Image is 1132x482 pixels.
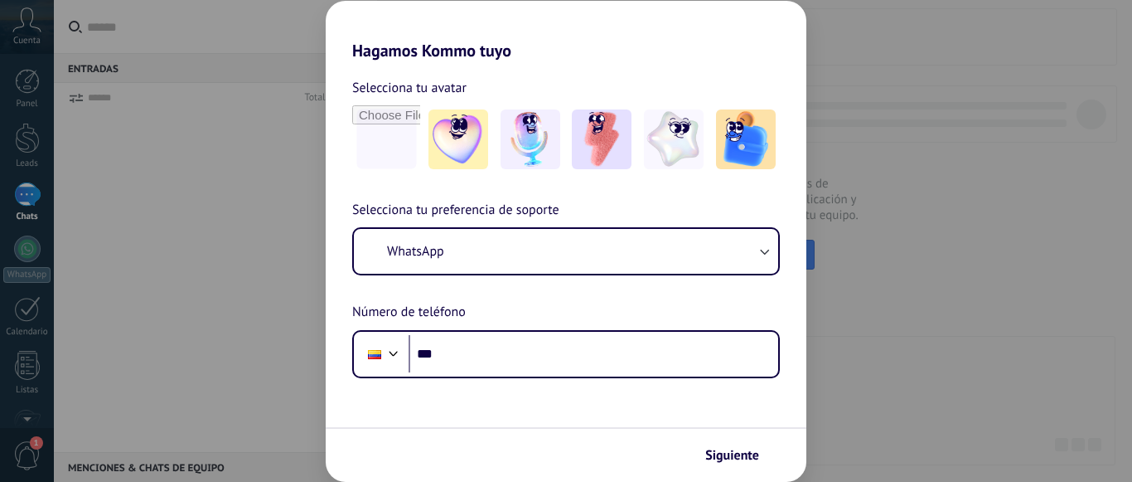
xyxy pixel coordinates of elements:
[428,110,488,169] img: -1.jpeg
[644,110,704,169] img: -4.jpeg
[705,450,759,461] span: Siguiente
[572,110,631,169] img: -3.jpeg
[387,243,444,260] span: WhatsApp
[359,337,390,372] div: Colombia: + 57
[698,441,781,470] button: Siguiente
[352,200,559,222] span: Selecciona tu preferencia de soporte
[352,302,466,324] span: Número de teléfono
[716,110,776,169] img: -5.jpeg
[354,229,778,274] button: WhatsApp
[326,1,806,61] h2: Hagamos Kommo tuyo
[352,77,467,99] span: Selecciona tu avatar
[501,110,560,169] img: -2.jpeg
